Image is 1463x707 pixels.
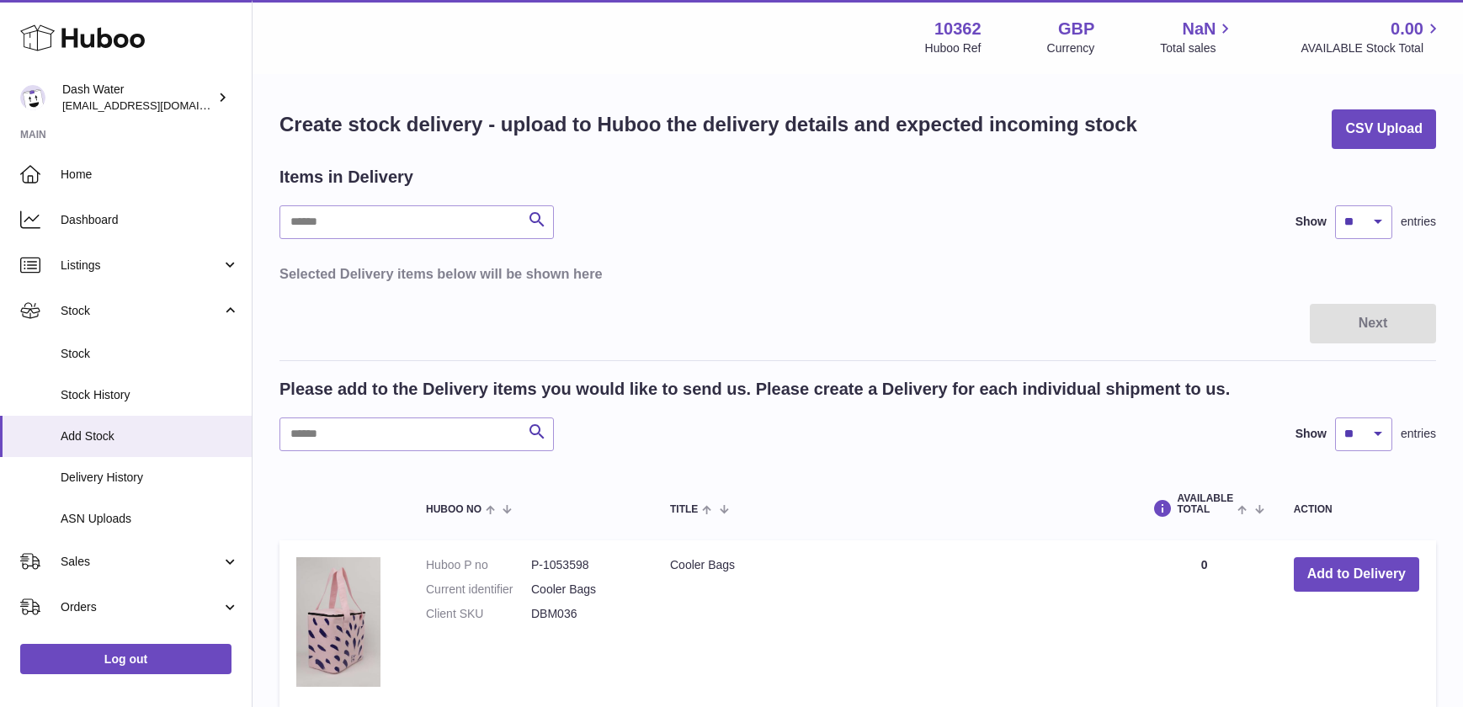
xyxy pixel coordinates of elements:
[925,40,982,56] div: Huboo Ref
[61,387,239,403] span: Stock History
[426,557,531,573] dt: Huboo P no
[426,606,531,622] dt: Client SKU
[1160,18,1235,56] a: NaN Total sales
[426,582,531,598] dt: Current identifier
[62,82,214,114] div: Dash Water
[670,504,698,515] span: Title
[934,18,982,40] strong: 10362
[61,258,221,274] span: Listings
[61,470,239,486] span: Delivery History
[1295,426,1327,442] label: Show
[1294,504,1419,515] div: Action
[1301,18,1443,56] a: 0.00 AVAILABLE Stock Total
[61,554,221,570] span: Sales
[531,606,636,622] dd: DBM036
[61,212,239,228] span: Dashboard
[1058,18,1094,40] strong: GBP
[1391,18,1423,40] span: 0.00
[61,167,239,183] span: Home
[531,557,636,573] dd: P-1053598
[1177,493,1233,515] span: AVAILABLE Total
[1047,40,1095,56] div: Currency
[279,378,1230,401] h2: Please add to the Delivery items you would like to send us. Please create a Delivery for each ind...
[531,582,636,598] dd: Cooler Bags
[20,644,231,674] a: Log out
[279,111,1137,138] h1: Create stock delivery - upload to Huboo the delivery details and expected incoming stock
[1182,18,1216,40] span: NaN
[426,504,481,515] span: Huboo no
[1301,40,1443,56] span: AVAILABLE Stock Total
[61,599,221,615] span: Orders
[1332,109,1436,149] button: CSV Upload
[296,557,380,687] img: Cooler Bags
[1401,214,1436,230] span: entries
[1294,557,1419,592] button: Add to Delivery
[62,98,247,112] span: [EMAIL_ADDRESS][DOMAIN_NAME]
[279,264,1436,283] h3: Selected Delivery items below will be shown here
[1401,426,1436,442] span: entries
[61,346,239,362] span: Stock
[61,303,221,319] span: Stock
[1160,40,1235,56] span: Total sales
[1295,214,1327,230] label: Show
[20,85,45,110] img: orders@dash-water.com
[279,166,413,189] h2: Items in Delivery
[61,428,239,444] span: Add Stock
[61,511,239,527] span: ASN Uploads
